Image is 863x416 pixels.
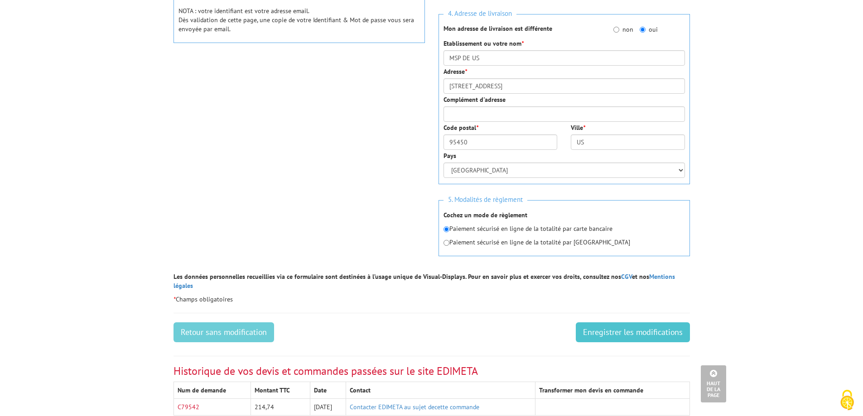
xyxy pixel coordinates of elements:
[640,25,658,34] label: oui
[444,151,456,160] label: Pays
[310,399,346,416] td: [DATE]
[178,6,420,33] p: NOTA : votre identifiant est votre adresse email. Dès validation de cette page, une copie de votr...
[613,27,619,33] input: non
[571,123,585,132] label: Ville
[444,8,516,20] span: 4. Adresse de livraison
[251,399,310,416] td: 214,74
[444,123,478,132] label: Code postal
[444,95,506,104] label: Complément d'adresse
[174,382,251,399] th: Num de demande
[444,39,524,48] label: Etablissement ou votre nom
[251,382,310,399] th: Montant TTC
[613,25,633,34] label: non
[576,322,690,342] input: Enregistrer les modifications
[444,24,552,33] strong: Mon adresse de livraison est différente
[346,382,535,399] th: Contact
[535,382,689,399] th: Transformer mon devis en commande
[174,273,675,290] strong: Les données personnelles recueillies via ce formulaire sont destinées à l’usage unique de Visual-...
[444,224,685,233] p: Paiement sécurisé en ligne de la totalité par carte bancaire
[174,59,311,94] iframe: reCAPTCHA
[621,273,632,281] a: CGV
[701,365,726,402] a: Haut de la page
[640,27,646,33] input: oui
[174,322,274,342] a: Retour sans modification
[174,365,690,377] h3: Historique de vos devis et commandes passées sur le site EDIMETA
[310,382,346,399] th: Date
[174,295,690,304] p: Champs obligatoires
[444,211,527,219] strong: Cochez un mode de règlement
[178,403,199,411] a: C79542
[174,273,675,290] a: Mentions légales
[831,385,863,416] button: Cookies (fenêtre modale)
[444,194,527,206] span: 5. Modalités de règlement
[444,67,467,76] label: Adresse
[836,389,858,411] img: Cookies (fenêtre modale)
[350,403,479,411] a: Contacter EDIMETA au sujet decette commande
[444,238,685,247] p: Paiement sécurisé en ligne de la totalité par [GEOGRAPHIC_DATA]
